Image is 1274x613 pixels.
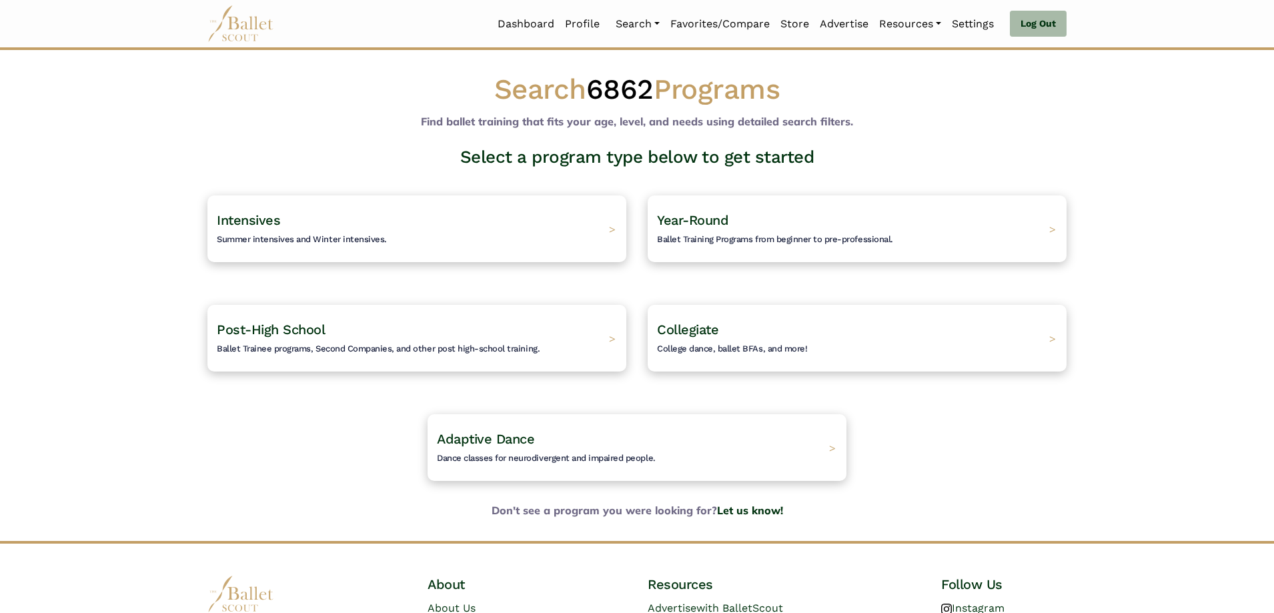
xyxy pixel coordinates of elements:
[197,146,1077,169] h3: Select a program type below to get started
[437,453,656,463] span: Dance classes for neurodivergent and impaired people.
[207,576,274,612] img: logo
[217,234,387,244] span: Summer intensives and Winter intensives.
[217,344,540,354] span: Ballet Trainee programs, Second Companies, and other post high-school training.
[586,73,654,105] span: 6862
[428,414,846,481] a: Adaptive DanceDance classes for neurodivergent and impaired people. >
[609,222,616,235] span: >
[560,10,605,38] a: Profile
[946,10,999,38] a: Settings
[814,10,874,38] a: Advertise
[648,195,1067,262] a: Year-RoundBallet Training Programs from beginner to pre-professional. >
[657,212,728,228] span: Year-Round
[1010,11,1067,37] a: Log Out
[717,504,783,517] a: Let us know!
[207,195,626,262] a: IntensivesSummer intensives and Winter intensives. >
[1049,332,1056,345] span: >
[648,576,846,593] h4: Resources
[1049,222,1056,235] span: >
[207,305,626,372] a: Post-High SchoolBallet Trainee programs, Second Companies, and other post high-school training. >
[217,212,280,228] span: Intensives
[657,234,893,244] span: Ballet Training Programs from beginner to pre-professional.
[657,344,807,354] span: College dance, ballet BFAs, and more!
[609,332,616,345] span: >
[207,71,1067,108] h1: Search Programs
[421,115,853,128] b: Find ballet training that fits your age, level, and needs using detailed search filters.
[829,441,836,454] span: >
[197,502,1077,520] b: Don't see a program you were looking for?
[665,10,775,38] a: Favorites/Compare
[874,10,946,38] a: Resources
[775,10,814,38] a: Store
[217,322,325,338] span: Post-High School
[437,431,534,447] span: Adaptive Dance
[648,305,1067,372] a: CollegiateCollege dance, ballet BFAs, and more! >
[657,322,718,338] span: Collegiate
[610,10,665,38] a: Search
[492,10,560,38] a: Dashboard
[428,576,553,593] h4: About
[941,576,1067,593] h4: Follow Us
